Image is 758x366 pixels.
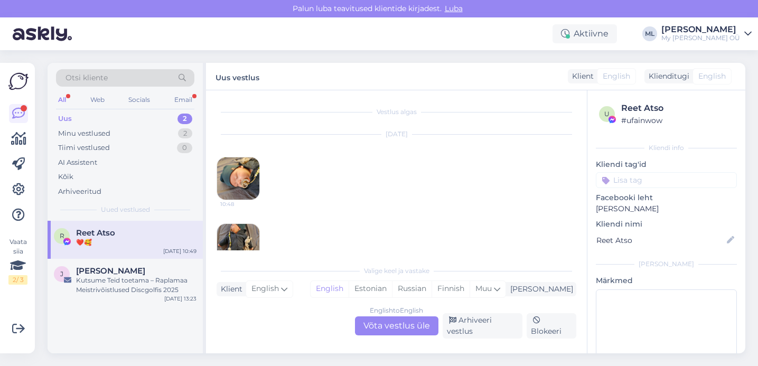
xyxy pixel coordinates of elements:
span: English [251,283,279,295]
div: # ufainwow [621,115,734,126]
p: Kliendi nimi [596,219,737,230]
div: Arhiveeritud [58,186,101,197]
span: R [60,232,64,240]
div: Reet Atso [621,102,734,115]
span: Jesper Puusepp [76,266,145,276]
div: ❤️🥰 [76,238,196,247]
div: Finnish [432,281,470,297]
div: Kutsume Teid toetama – Raplamaa Meistrivõistlused Discgolfis 2025 [76,276,196,295]
span: English [698,71,726,82]
a: [PERSON_NAME]My [PERSON_NAME] OÜ [661,25,752,42]
div: Arhiveeri vestlus [443,313,522,339]
div: Uus [58,114,72,124]
div: Võta vestlus üle [355,316,438,335]
input: Lisa tag [596,172,737,188]
div: 2 [177,114,192,124]
div: [PERSON_NAME] [596,259,737,269]
div: Kliendi info [596,143,737,153]
div: My [PERSON_NAME] OÜ [661,34,740,42]
div: Blokeeri [527,313,576,339]
div: Minu vestlused [58,128,110,139]
div: Klienditugi [644,71,689,82]
div: Web [88,93,107,107]
div: All [56,93,68,107]
span: Uued vestlused [101,205,150,214]
span: Otsi kliente [65,72,108,83]
div: Estonian [349,281,392,297]
div: Klient [568,71,594,82]
div: Russian [392,281,432,297]
div: Tiimi vestlused [58,143,110,153]
div: ML [642,26,657,41]
div: [PERSON_NAME] [661,25,740,34]
div: [PERSON_NAME] [506,284,573,295]
span: Muu [475,284,492,293]
div: [DATE] 13:23 [164,295,196,303]
p: Facebooki leht [596,192,737,203]
div: [DATE] [217,129,576,139]
span: 10:48 [220,200,260,208]
p: Kliendi tag'id [596,159,737,170]
span: Reet Atso [76,228,115,238]
span: Luba [442,4,466,13]
div: Kõik [58,172,73,182]
div: Socials [126,93,152,107]
div: Email [172,93,194,107]
p: Märkmed [596,275,737,286]
div: English to English [370,306,423,315]
p: [PERSON_NAME] [596,203,737,214]
img: Askly Logo [8,71,29,91]
div: 2 [178,128,192,139]
div: AI Assistent [58,157,97,168]
div: Valige keel ja vastake [217,266,576,276]
label: Uus vestlus [216,69,259,83]
img: Attachment [217,157,259,200]
input: Lisa nimi [596,234,725,246]
div: Klient [217,284,242,295]
div: Vestlus algas [217,107,576,117]
div: Aktiivne [553,24,617,43]
span: J [60,270,63,278]
span: u [604,110,610,118]
div: [DATE] 10:49 [163,247,196,255]
div: 0 [177,143,192,153]
div: Vaata siia [8,237,27,285]
span: English [603,71,630,82]
div: 2 / 3 [8,275,27,285]
div: English [311,281,349,297]
img: Attachment [217,224,259,266]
